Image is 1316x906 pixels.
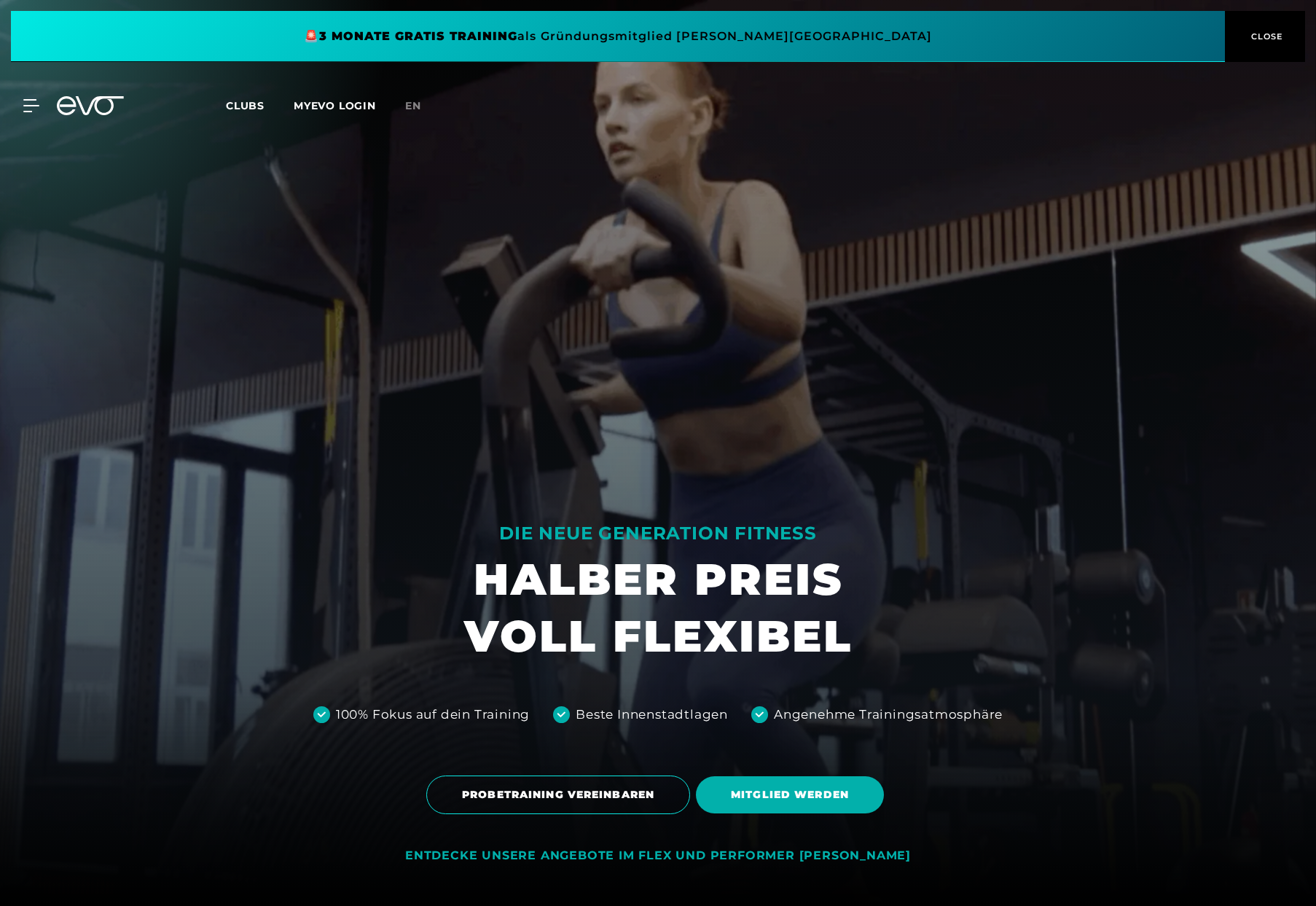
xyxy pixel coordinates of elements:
[336,706,530,725] div: 100% Fokus auf dein Training
[426,765,696,825] a: PROBETRAINING VEREINBAREN
[405,848,911,864] div: ENTDECKE UNSERE ANGEBOTE IM FLEX UND PERFORMER [PERSON_NAME]
[405,99,421,112] span: en
[226,98,294,112] a: Clubs
[774,706,1003,725] div: Angenehme Trainingsatmosphäre
[226,99,265,112] span: Clubs
[462,787,654,802] span: PROBETRAINING VEREINBAREN
[464,522,853,545] div: DIE NEUE GENERATION FITNESS
[731,787,849,802] span: MITGLIED WERDEN
[576,706,728,725] div: Beste Innenstadtlagen
[294,99,376,112] a: MYEVO LOGIN
[464,551,853,665] h1: HALBER PREIS VOLL FLEXIBEL
[1248,30,1283,43] span: CLOSE
[1225,11,1305,62] button: CLOSE
[696,765,890,824] a: MITGLIED WERDEN
[405,98,439,114] a: en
